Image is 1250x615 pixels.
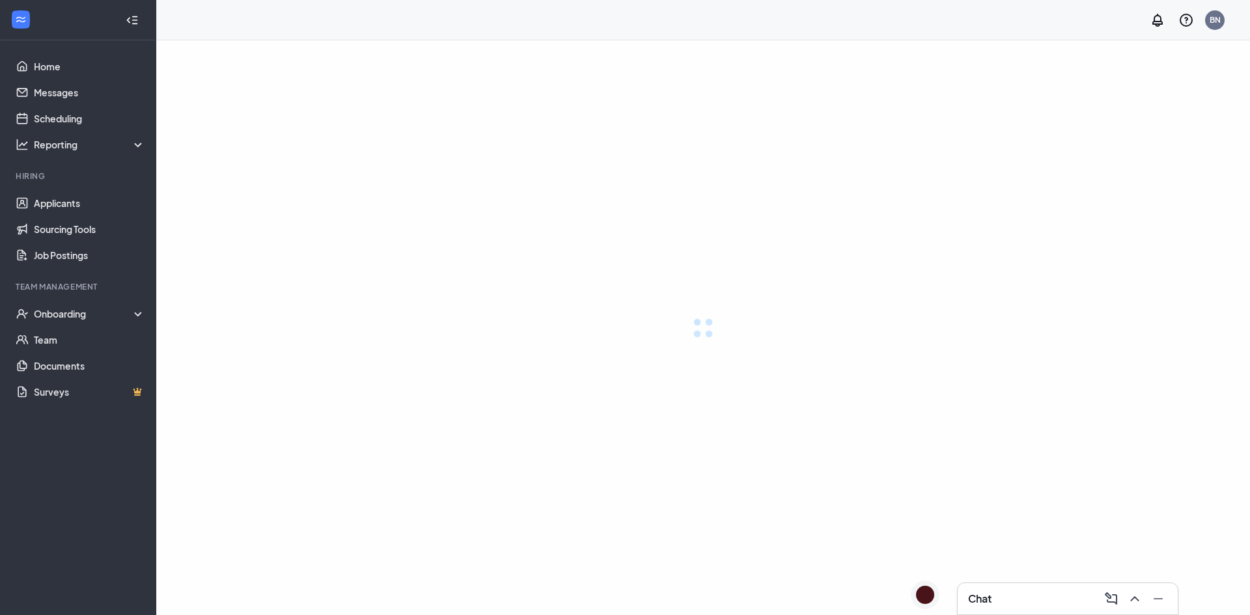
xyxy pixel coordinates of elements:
[34,379,145,405] a: SurveysCrown
[34,353,145,379] a: Documents
[1146,588,1167,609] button: Minimize
[1150,591,1166,607] svg: Minimize
[16,138,29,151] svg: Analysis
[34,216,145,242] a: Sourcing Tools
[34,138,146,151] div: Reporting
[968,592,992,606] h3: Chat
[16,307,29,320] svg: UserCheck
[1100,588,1120,609] button: ComposeMessage
[1104,591,1119,607] svg: ComposeMessage
[34,79,145,105] a: Messages
[34,242,145,268] a: Job Postings
[34,105,145,131] a: Scheduling
[34,327,145,353] a: Team
[14,13,27,26] svg: WorkstreamLogo
[1150,12,1165,28] svg: Notifications
[1178,12,1194,28] svg: QuestionInfo
[1123,588,1144,609] button: ChevronUp
[16,281,143,292] div: Team Management
[126,14,139,27] svg: Collapse
[34,190,145,216] a: Applicants
[1210,14,1221,25] div: BN
[34,53,145,79] a: Home
[34,307,146,320] div: Onboarding
[16,171,143,182] div: Hiring
[1127,591,1143,607] svg: ChevronUp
